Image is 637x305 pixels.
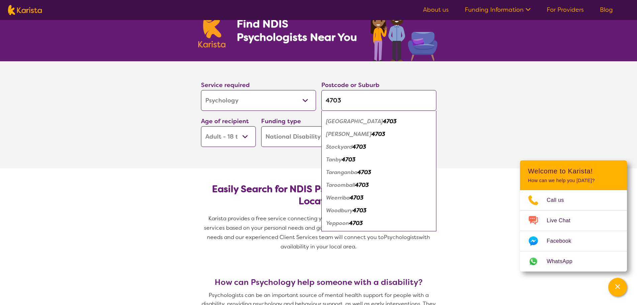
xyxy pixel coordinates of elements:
span: Call us [547,195,572,205]
h3: How can Psychology help someone with a disability? [198,278,439,287]
div: Weerriba 4703 [325,192,433,204]
em: Taroomball [326,181,355,188]
em: Taranganba [326,169,357,176]
span: Facebook [547,236,579,246]
span: WhatsApp [547,256,580,266]
label: Service required [201,81,250,89]
a: Web link opens in a new tab. [520,251,627,272]
a: About us [423,6,449,14]
em: Yeppoon [326,220,349,227]
em: Weerriba [326,194,350,201]
h1: Find NDIS Psychologists Near You [237,17,360,44]
div: Rosslyn 4703 [325,128,433,141]
label: Age of recipient [201,117,249,125]
h2: Easily Search for NDIS Psychologists by Need & Location [206,183,431,207]
img: psychology [368,3,439,61]
div: Woodbury 4703 [325,204,433,217]
em: 4703 [344,105,358,112]
a: For Providers [547,6,584,14]
em: [PERSON_NAME] [326,131,371,138]
em: 4703 [383,118,397,125]
label: Funding type [261,117,301,125]
em: 4703 [355,181,369,188]
img: Karista logo [198,11,226,48]
em: 4703 [352,143,366,150]
h2: Welcome to Karista! [528,167,619,175]
em: 4703 [350,194,363,201]
div: Taroomball 4703 [325,179,433,192]
div: Stockyard 4703 [325,141,433,153]
a: Funding Information [465,6,531,14]
span: Live Chat [547,216,578,226]
input: Type [321,90,436,111]
em: [GEOGRAPHIC_DATA] [326,118,383,125]
div: Yeppoon 4703 [325,217,433,230]
button: Channel Menu [608,278,627,297]
em: 4703 [349,220,363,227]
em: 4703 [342,156,355,163]
em: Mulara [326,105,344,112]
img: Karista logo [8,5,42,15]
span: Karista provides a free service connecting you with Psychologists and other disability services b... [204,215,435,241]
label: Postcode or Suburb [321,81,380,89]
em: 4703 [353,207,366,214]
div: Channel Menu [520,160,627,272]
span: Psychologists [384,234,419,241]
p: How can we help you [DATE]? [528,178,619,183]
em: 4703 [357,169,371,176]
ul: Choose channel [520,190,627,272]
div: Tanby 4703 [325,153,433,166]
em: Stockyard [326,143,352,150]
em: Tanby [326,156,342,163]
a: Blog [600,6,613,14]
em: 4703 [371,131,385,138]
em: Woodbury [326,207,353,214]
div: Taranganba 4703 [325,166,433,179]
div: Pacific Heights 4703 [325,115,433,128]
